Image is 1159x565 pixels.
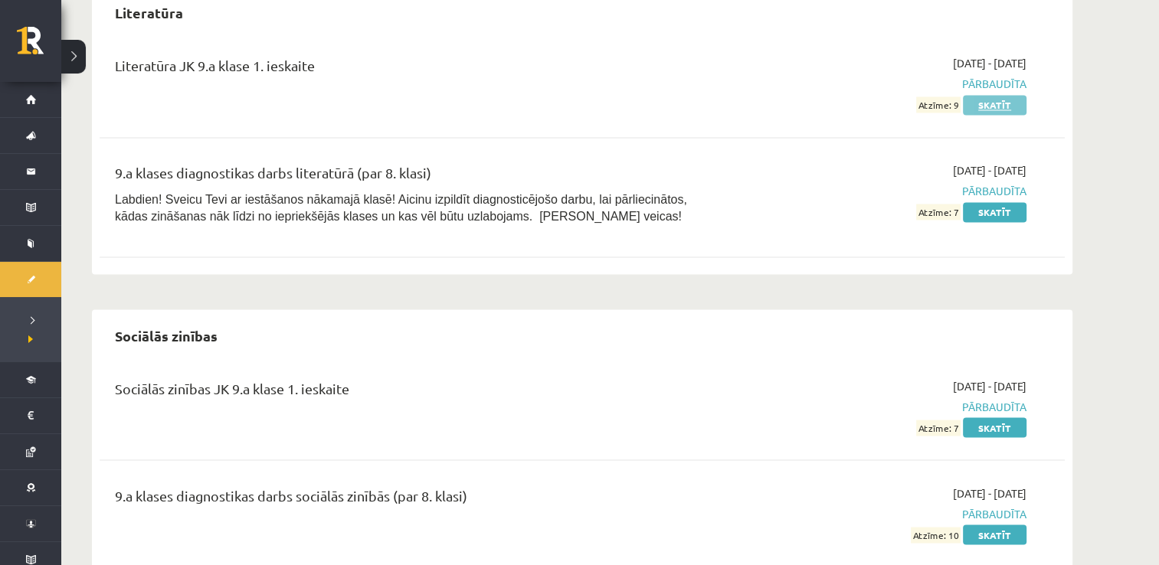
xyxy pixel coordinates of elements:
div: Sociālās zinības JK 9.a klase 1. ieskaite [115,377,715,406]
span: [DATE] - [DATE] [953,485,1026,501]
span: Atzīme: 7 [916,420,961,436]
span: Atzīme: 10 [911,527,961,543]
div: Literatūra JK 9.a klase 1. ieskaite [115,55,715,83]
span: Pārbaudīta [738,183,1026,199]
a: Skatīt [963,524,1026,544]
span: Atzīme: 7 [916,204,961,220]
span: Pārbaudīta [738,505,1026,521]
span: Pārbaudīta [738,76,1026,92]
span: [DATE] - [DATE] [953,55,1026,71]
h2: Sociālās zinības [100,317,233,353]
span: Pārbaudīta [738,398,1026,414]
span: Labdien! Sveicu Tevi ar iestāšanos nākamajā klasē! Aicinu izpildīt diagnosticējošo darbu, lai pār... [115,193,687,223]
a: Skatīt [963,202,1026,222]
span: Atzīme: 9 [916,96,961,113]
a: Skatīt [963,95,1026,115]
span: [DATE] - [DATE] [953,162,1026,178]
div: 9.a klases diagnostikas darbs literatūrā (par 8. klasi) [115,162,715,191]
a: Rīgas 1. Tālmācības vidusskola [17,27,61,65]
a: Skatīt [963,417,1026,437]
div: 9.a klases diagnostikas darbs sociālās zinībās (par 8. klasi) [115,485,715,513]
span: [DATE] - [DATE] [953,377,1026,394]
